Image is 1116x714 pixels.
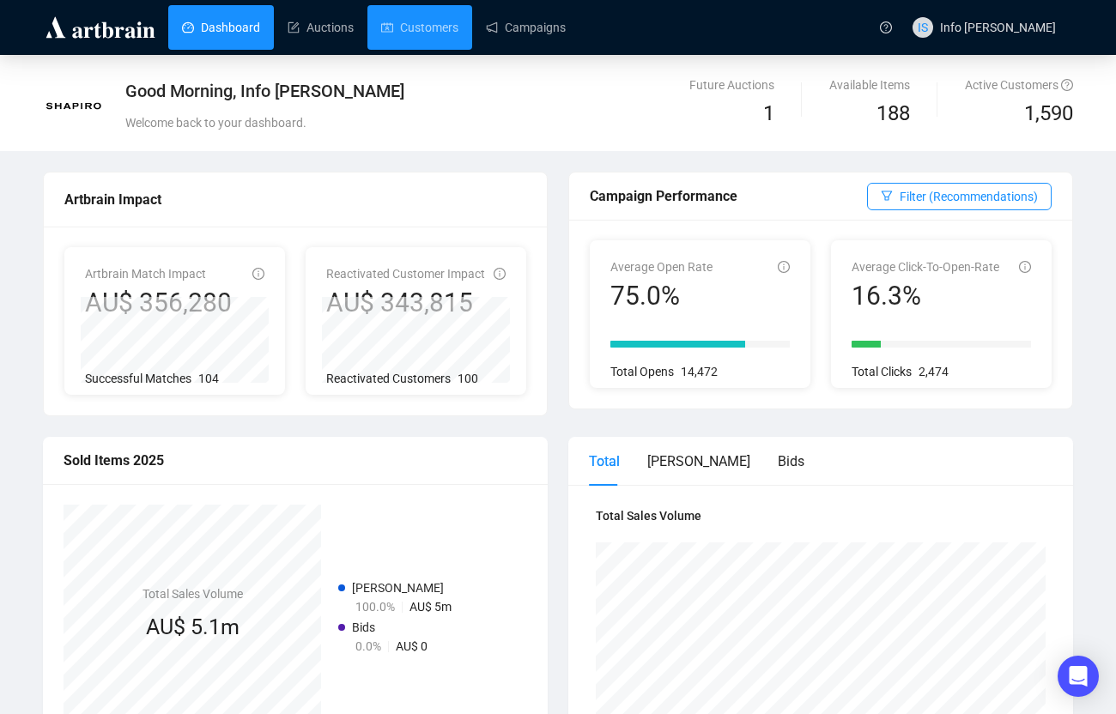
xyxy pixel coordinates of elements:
[182,5,260,50] a: Dashboard
[85,287,232,319] div: AU$ 356,280
[876,101,910,125] span: 188
[610,280,713,312] div: 75.0%
[326,267,485,281] span: Reactivated Customer Impact
[85,372,191,385] span: Successful Matches
[1061,79,1073,91] span: question-circle
[1058,656,1099,697] div: Open Intercom Messenger
[918,18,928,37] span: IS
[900,187,1038,206] span: Filter (Recommendations)
[778,451,804,472] div: Bids
[681,365,718,378] span: 14,472
[43,14,158,41] img: logo
[829,76,910,94] div: Available Items
[64,450,527,471] div: Sold Items 2025
[355,639,381,653] span: 0.0%
[763,101,774,125] span: 1
[647,451,750,472] div: [PERSON_NAME]
[352,581,444,595] span: [PERSON_NAME]
[852,280,999,312] div: 16.3%
[326,372,451,385] span: Reactivated Customers
[288,5,354,50] a: Auctions
[352,620,375,634] span: Bids
[381,5,458,50] a: Customers
[486,5,566,50] a: Campaigns
[965,78,1073,92] span: Active Customers
[610,365,674,378] span: Total Opens
[596,506,1046,525] h4: Total Sales Volume
[1024,98,1073,130] span: 1,590
[198,372,219,385] span: 104
[778,261,790,273] span: info-circle
[458,372,478,385] span: 100
[409,600,452,614] span: AU$ 5m
[919,365,949,378] span: 2,474
[64,189,526,210] div: Artbrain Impact
[689,76,774,94] div: Future Auctions
[1019,261,1031,273] span: info-circle
[355,600,395,614] span: 100.0%
[610,260,713,274] span: Average Open Rate
[880,21,892,33] span: question-circle
[125,79,725,103] div: Good Morning, Info [PERSON_NAME]
[252,268,264,280] span: info-circle
[125,113,725,132] div: Welcome back to your dashboard.
[146,614,240,639] span: AU$ 5.1m
[852,365,912,378] span: Total Clicks
[867,183,1052,210] button: Filter (Recommendations)
[143,584,243,603] h4: Total Sales Volume
[494,268,506,280] span: info-circle
[589,451,620,472] div: Total
[326,287,485,319] div: AU$ 343,815
[881,190,893,202] span: filter
[44,76,104,136] img: 1743690364768-453484.png
[85,267,206,281] span: Artbrain Match Impact
[396,639,428,653] span: AU$ 0
[852,260,999,274] span: Average Click-To-Open-Rate
[590,185,867,207] div: Campaign Performance
[940,21,1056,34] span: Info [PERSON_NAME]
